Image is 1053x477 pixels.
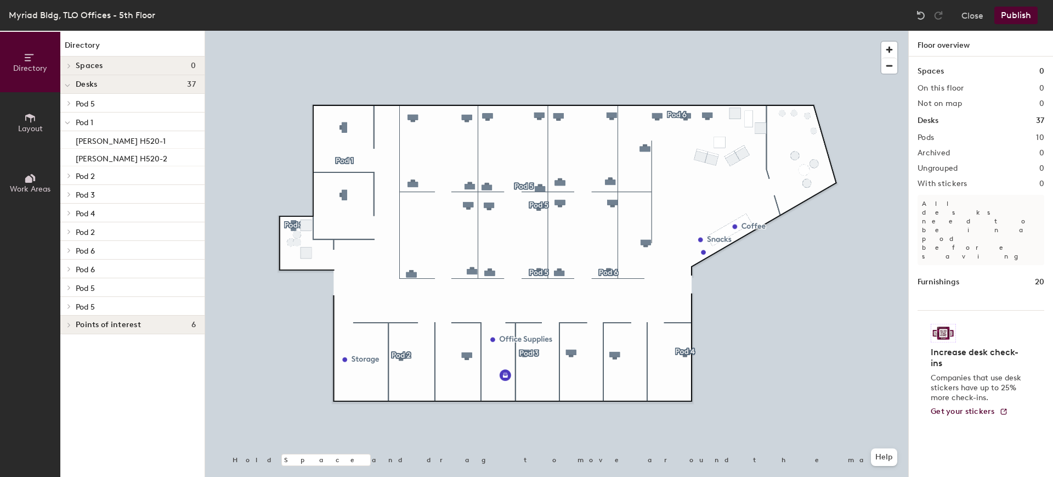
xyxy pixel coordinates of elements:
[918,149,950,158] h2: Archived
[76,284,95,293] span: Pod 5
[76,228,95,237] span: Pod 2
[76,172,95,181] span: Pod 2
[76,133,166,146] p: [PERSON_NAME] H520-1
[918,115,938,127] h1: Desks
[918,133,934,142] h2: Pods
[76,151,167,164] p: [PERSON_NAME] H520-2
[191,321,196,329] span: 6
[918,65,944,77] h1: Spaces
[915,10,926,21] img: Undo
[918,99,962,108] h2: Not on map
[76,61,103,70] span: Spaces
[1035,276,1044,288] h1: 20
[76,265,95,274] span: Pod 6
[918,84,964,93] h2: On this floor
[13,64,47,73] span: Directory
[76,190,95,200] span: Pod 3
[909,31,1053,57] h1: Floor overview
[918,179,967,188] h2: With stickers
[918,276,959,288] h1: Furnishings
[76,118,93,127] span: Pod 1
[994,7,1038,24] button: Publish
[76,209,95,218] span: Pod 4
[918,195,1044,265] p: All desks need to be in a pod before saving
[1039,179,1044,188] h2: 0
[9,8,155,22] div: Myriad Bldg, TLO Offices - 5th Floor
[1036,115,1044,127] h1: 37
[76,246,95,256] span: Pod 6
[1039,149,1044,158] h2: 0
[1036,133,1044,142] h2: 10
[76,321,141,329] span: Points of interest
[76,302,95,312] span: Pod 5
[931,407,1008,417] a: Get your stickers
[961,7,983,24] button: Close
[931,407,995,416] span: Get your stickers
[871,448,897,466] button: Help
[1039,65,1044,77] h1: 0
[60,40,205,57] h1: Directory
[931,347,1024,369] h4: Increase desk check-ins
[931,373,1024,403] p: Companies that use desk stickers have up to 25% more check-ins.
[191,61,196,70] span: 0
[931,324,956,343] img: Sticker logo
[933,10,944,21] img: Redo
[1039,84,1044,93] h2: 0
[1039,99,1044,108] h2: 0
[76,99,95,109] span: Pod 5
[76,80,97,89] span: Desks
[1039,164,1044,173] h2: 0
[10,184,50,194] span: Work Areas
[187,80,196,89] span: 37
[18,124,43,133] span: Layout
[918,164,958,173] h2: Ungrouped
